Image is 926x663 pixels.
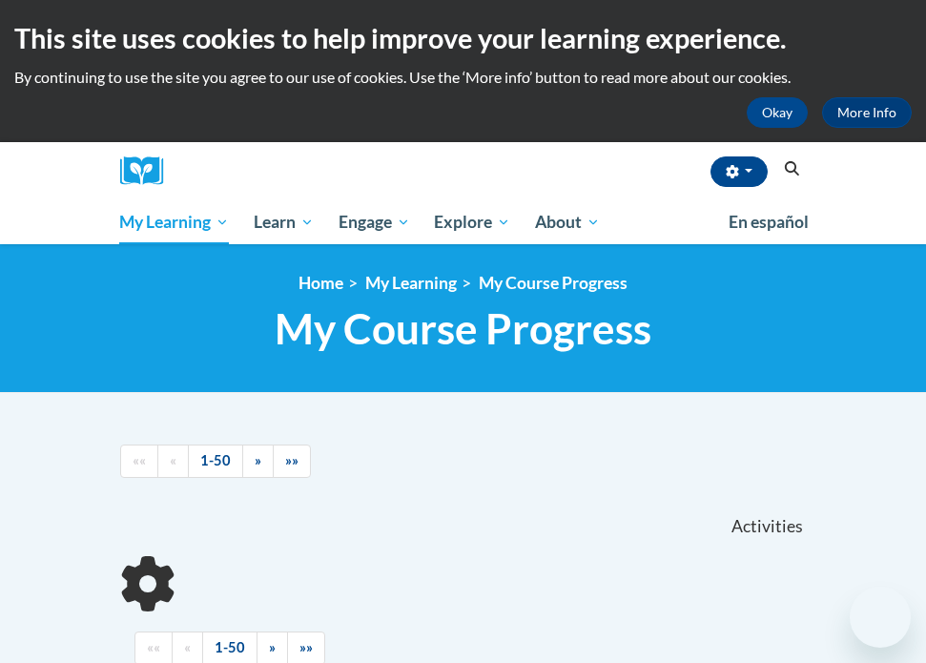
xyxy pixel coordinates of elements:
[731,516,803,537] span: Activities
[479,273,628,293] a: My Course Progress
[106,200,821,244] div: Main menu
[255,452,261,468] span: »
[120,156,177,186] img: Logo brand
[365,273,457,293] a: My Learning
[326,200,422,244] a: Engage
[275,303,651,354] span: My Course Progress
[710,156,768,187] button: Account Settings
[339,211,410,234] span: Engage
[14,19,912,57] h2: This site uses cookies to help improve your learning experience.
[120,156,177,186] a: Cox Campus
[147,639,160,655] span: ««
[777,157,806,180] button: Search
[535,211,600,234] span: About
[285,452,298,468] span: »»
[108,200,242,244] a: My Learning
[133,452,146,468] span: ««
[120,445,158,478] a: Begining
[254,211,314,234] span: Learn
[422,200,523,244] a: Explore
[119,211,229,234] span: My Learning
[298,273,343,293] a: Home
[716,202,821,242] a: En español
[188,445,243,478] a: 1-50
[242,445,274,478] a: Next
[14,67,912,88] p: By continuing to use the site you agree to our use of cookies. Use the ‘More info’ button to read...
[850,587,911,648] iframe: Button to launch messaging window
[434,211,510,234] span: Explore
[729,212,809,232] span: En español
[273,445,311,478] a: End
[184,639,191,655] span: «
[157,445,189,478] a: Previous
[241,200,326,244] a: Learn
[822,97,912,128] a: More Info
[170,452,176,468] span: «
[269,639,276,655] span: »
[747,97,808,128] button: Okay
[523,200,612,244] a: About
[299,639,313,655] span: »»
